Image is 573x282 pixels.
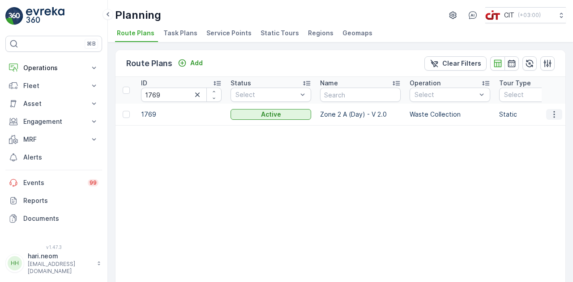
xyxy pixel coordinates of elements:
[415,90,476,99] p: Select
[485,7,566,23] button: CIT(+03:00)
[87,40,96,47] p: ⌘B
[5,244,102,250] span: v 1.47.3
[23,178,82,187] p: Events
[23,153,98,162] p: Alerts
[8,256,22,270] div: HH
[424,56,487,71] button: Clear Filters
[518,12,541,19] p: ( +03:00 )
[235,90,297,99] p: Select
[5,95,102,113] button: Asset
[5,148,102,166] a: Alerts
[28,261,92,275] p: [EMAIL_ADDRESS][DOMAIN_NAME]
[26,7,64,25] img: logo_light-DOdMpM7g.png
[126,57,172,70] p: Route Plans
[163,29,197,38] span: Task Plans
[5,113,102,130] button: Engagement
[23,63,84,72] p: Operations
[5,130,102,148] button: MRF
[23,81,84,90] p: Fleet
[261,29,299,38] span: Static Tours
[5,252,102,275] button: HHhari.neom[EMAIL_ADDRESS][DOMAIN_NAME]
[504,90,566,99] p: Select
[23,99,84,108] p: Asset
[123,111,130,118] div: Toggle Row Selected
[23,214,98,223] p: Documents
[231,79,251,88] p: Status
[5,174,102,192] a: Events99
[28,252,92,261] p: hari.neom
[231,109,311,120] button: Active
[5,210,102,227] a: Documents
[174,58,206,68] button: Add
[504,11,514,20] p: CIT
[5,7,23,25] img: logo
[320,88,401,102] input: Search
[5,59,102,77] button: Operations
[137,104,226,125] td: 1769
[442,59,481,68] p: Clear Filters
[342,29,372,38] span: Geomaps
[5,77,102,95] button: Fleet
[410,79,440,88] p: Operation
[190,59,203,67] p: Add
[141,79,147,88] p: ID
[23,135,84,144] p: MRF
[89,179,97,186] p: 99
[115,8,161,22] p: Planning
[117,29,154,38] span: Route Plans
[261,110,281,119] p: Active
[316,104,405,125] td: Zone 2 A (Day) - V 2.0
[499,79,531,88] p: Tour Type
[23,196,98,205] p: Reports
[141,88,222,102] input: Search
[405,104,495,125] td: Waste Collection
[206,29,252,38] span: Service Points
[320,79,338,88] p: Name
[5,192,102,210] a: Reports
[308,29,334,38] span: Regions
[485,10,500,20] img: cit-logo_pOk6rL0.png
[23,117,84,126] p: Engagement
